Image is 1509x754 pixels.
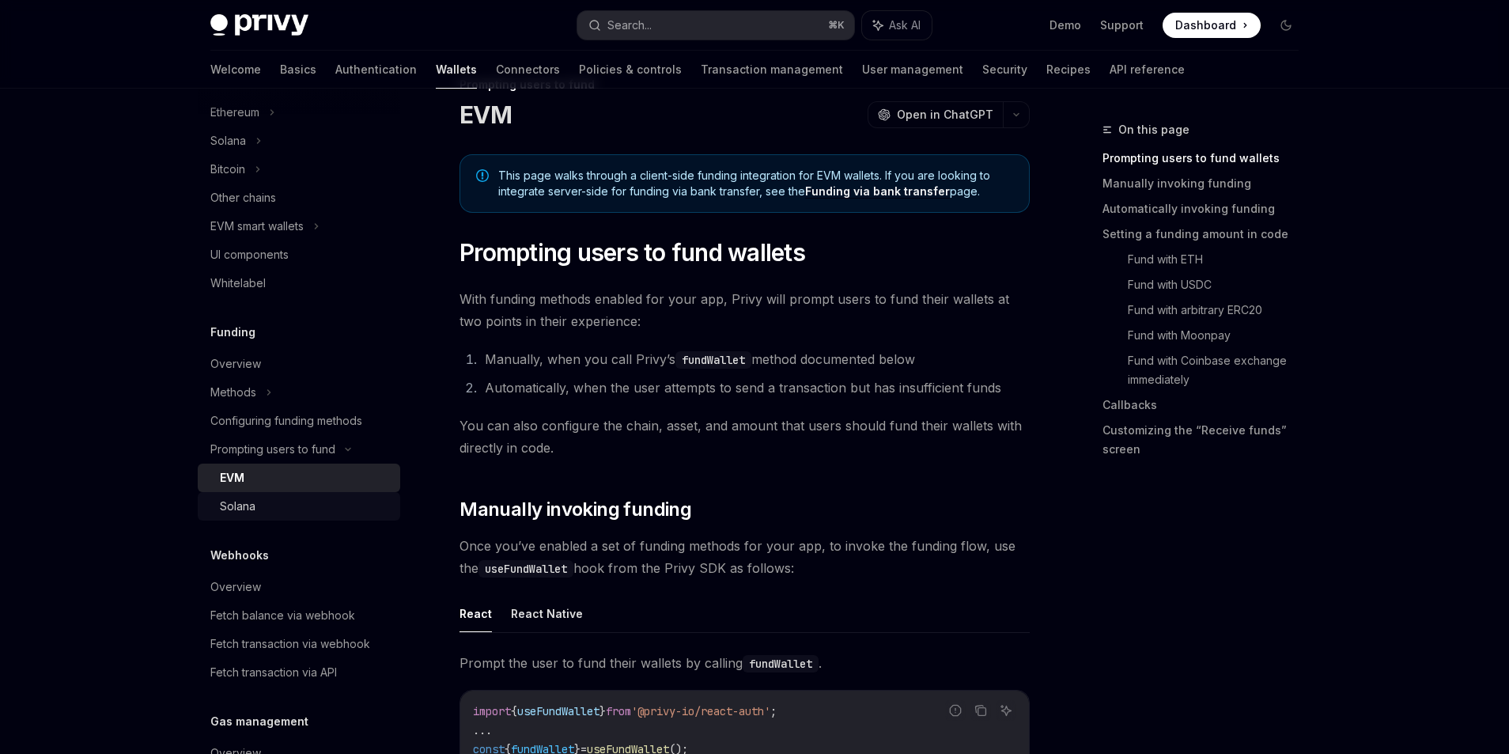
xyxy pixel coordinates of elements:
[743,655,819,673] code: fundWallet
[889,17,921,33] span: Ask AI
[460,288,1030,332] span: With funding methods enabled for your app, Privy will prompt users to fund their wallets at two p...
[198,573,400,601] a: Overview
[897,107,993,123] span: Open in ChatGPT
[1102,171,1311,196] a: Manually invoking funding
[198,350,400,378] a: Overview
[210,188,276,207] div: Other chains
[198,241,400,269] a: UI components
[982,51,1027,89] a: Security
[210,635,370,654] div: Fetch transaction via webhook
[210,274,266,293] div: Whitelabel
[335,51,417,89] a: Authentication
[1128,348,1311,392] a: Fund with Coinbase exchange immediately
[210,245,289,264] div: UI components
[210,160,245,179] div: Bitcoin
[577,11,854,40] button: Search...⌘K
[631,704,770,718] span: '@privy-io/react-auth'
[210,131,246,150] div: Solana
[868,101,1003,128] button: Open in ChatGPT
[862,51,963,89] a: User management
[1102,146,1311,171] a: Prompting users to fund wallets
[198,630,400,658] a: Fetch transaction via webhook
[1163,13,1261,38] a: Dashboard
[607,16,652,35] div: Search...
[1128,297,1311,323] a: Fund with arbitrary ERC20
[476,169,489,182] svg: Note
[210,323,255,342] h5: Funding
[436,51,477,89] a: Wallets
[1100,17,1144,33] a: Support
[1128,247,1311,272] a: Fund with ETH
[1273,13,1299,38] button: Toggle dark mode
[701,51,843,89] a: Transaction management
[210,578,261,597] div: Overview
[945,700,966,721] button: Report incorrect code
[511,595,583,632] button: React Native
[198,601,400,630] a: Fetch balance via webhook
[210,440,335,459] div: Prompting users to fund
[996,700,1016,721] button: Ask AI
[517,704,599,718] span: useFundWallet
[1175,17,1236,33] span: Dashboard
[606,704,631,718] span: from
[478,560,573,578] code: useFundWallet
[210,383,256,402] div: Methods
[210,606,355,625] div: Fetch balance via webhook
[1049,17,1081,33] a: Demo
[1128,272,1311,297] a: Fund with USDC
[198,658,400,687] a: Fetch transaction via API
[210,14,308,36] img: dark logo
[862,11,932,40] button: Ask AI
[210,546,269,565] h5: Webhooks
[220,497,255,516] div: Solana
[1102,418,1311,462] a: Customizing the “Receive funds” screen
[1128,323,1311,348] a: Fund with Moonpay
[460,595,492,632] button: React
[210,354,261,373] div: Overview
[460,535,1030,579] span: Once you’ve enabled a set of funding methods for your app, to invoke the funding flow, use the ho...
[473,704,511,718] span: import
[210,217,304,236] div: EVM smart wallets
[828,19,845,32] span: ⌘ K
[675,351,751,369] code: fundWallet
[473,723,492,737] span: ...
[198,407,400,435] a: Configuring funding methods
[511,704,517,718] span: {
[1046,51,1091,89] a: Recipes
[970,700,991,721] button: Copy the contents from the code block
[210,411,362,430] div: Configuring funding methods
[480,377,1030,399] li: Automatically, when the user attempts to send a transaction but has insufficient funds
[198,492,400,521] a: Solana
[1118,120,1189,139] span: On this page
[1110,51,1185,89] a: API reference
[770,704,777,718] span: ;
[1102,196,1311,222] a: Automatically invoking funding
[1102,392,1311,418] a: Callbacks
[496,51,560,89] a: Connectors
[220,468,244,487] div: EVM
[198,464,400,492] a: EVM
[1102,222,1311,247] a: Setting a funding amount in code
[599,704,606,718] span: }
[460,497,691,522] span: Manually invoking funding
[460,238,805,267] span: Prompting users to fund wallets
[280,51,316,89] a: Basics
[210,712,308,731] h5: Gas management
[460,100,512,129] h1: EVM
[210,663,337,682] div: Fetch transaction via API
[460,652,1030,674] span: Prompt the user to fund their wallets by calling .
[498,168,1013,199] span: This page walks through a client-side funding integration for EVM wallets. If you are looking to ...
[480,348,1030,370] li: Manually, when you call Privy’s method documented below
[579,51,682,89] a: Policies & controls
[210,51,261,89] a: Welcome
[460,415,1030,459] span: You can also configure the chain, asset, and amount that users should fund their wallets with dir...
[805,184,950,199] a: Funding via bank transfer
[198,184,400,212] a: Other chains
[198,269,400,297] a: Whitelabel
